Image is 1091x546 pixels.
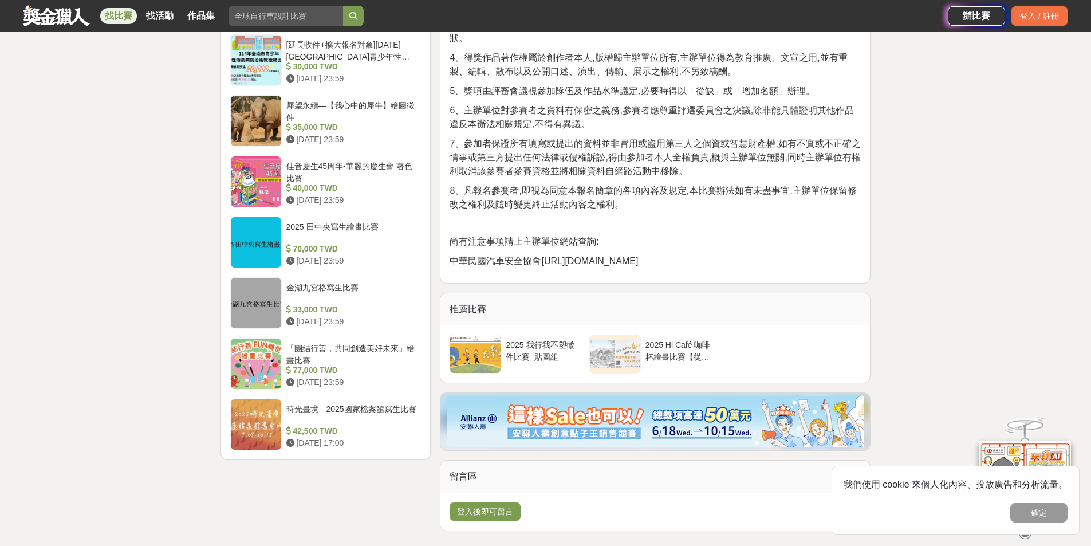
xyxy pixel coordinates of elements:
div: 推薦比賽 [440,293,870,325]
div: [DATE] 23:59 [286,376,417,388]
button: 登入後即可留言 [450,502,521,521]
a: 犀望永續—【我心中的犀牛】繪圖徵件 35,000 TWD [DATE] 23:59 [230,95,422,147]
span: 3、參賽作品於競賽或展覽過程中,如有不符辦法之規定或涉及仿冒、抄襲等情事者,主辦單位得暫停或取消參加競賽及展覽之權利並召集評審委員會議處,必要時得取消其獲獎資格,並追回頒發之獎金與獎狀。 [450,6,854,43]
img: dcc59076-91c0-4acb-9c6b-a1d413182f46.png [447,396,864,447]
div: 77,000 TWD [286,364,417,376]
span: 4、得獎作品著作權屬於創作者本人,版權歸主辦單位所有,主辦單位得為教育推廣、文宣之用,並有重製、編輯、散布以及公開口述、演出、傳輸、展示之權利,不另致稿酬。 [450,53,847,76]
span: 尚有注意事項請上主辦單位網站查詢: [450,237,598,246]
div: [DATE] 23:59 [286,316,417,328]
div: 33,000 TWD [286,304,417,316]
a: 2025 Hi Café 咖啡杯繪畫比賽【從生活看見藝術：你的早晨日記】 [589,335,722,374]
a: 時光畫境—2025國家檔案館寫生比賽 42,500 TWD [DATE] 17:00 [230,399,422,450]
span: 6、主辦單位對參賽者之資料有保密之義務,參賽者應尊重評選委員會之決議,除非能具體證明其他作品違反本辦法相關規定,不得有異議。 [450,105,854,129]
a: 辦比賽 [948,6,1005,26]
a: 2025 我行我不塑徵件比賽_貼圖組 [450,335,582,374]
div: [延長收件+擴大報名對象][DATE][GEOGRAPHIC_DATA]青少年性傳染病防治衛教徵稿比賽 [286,39,417,61]
div: 佳音慶生45周年-華麗的慶生會 著色比賽 [286,160,417,182]
a: 找比賽 [100,8,137,24]
span: 7、參加者保證所有填寫或提出的資料並非冒用或盗用第三人之個資或智慧財產權,如有不實或不正確之情事或第三方提出任何法律或侵權訴訟,得由參加者本人全權負責,概與主辦單位無關,同時主辦單位有權利取消該... [450,139,860,176]
span: 5、獎項由評審會議視參加隊伍及作品水準議定,必要時得以「從缺」或「增加名額」辦理。 [450,86,814,96]
a: [延長收件+擴大報名對象][DATE][GEOGRAPHIC_DATA]青少年性傳染病防治衛教徵稿比賽 30,000 TWD [DATE] 23:59 [230,34,422,86]
div: 留言區 [440,461,870,493]
div: 70,000 TWD [286,243,417,255]
span: 中華民國汽車安全協會[URL][DOMAIN_NAME] [450,256,638,266]
img: d2146d9a-e6f6-4337-9592-8cefde37ba6b.png [979,441,1071,517]
a: 「團結行善，共同創造美好未來」繪畫比賽 77,000 TWD [DATE] 23:59 [230,338,422,390]
div: [DATE] 23:59 [286,194,417,206]
input: 全球自行車設計比賽 [229,6,343,26]
div: [DATE] 23:59 [286,133,417,146]
div: 犀望永續—【我心中的犀牛】繪圖徵件 [286,100,417,121]
div: 「團結行善，共同創造美好未來」繪畫比賽 [286,343,417,364]
a: 佳音慶生45周年-華麗的慶生會 著色比賽 40,000 TWD [DATE] 23:59 [230,156,422,207]
div: 2025 Hi Café 咖啡杯繪畫比賽【從生活看見藝術：你的早晨日記】 [645,339,717,361]
div: 2025 田中央寫生繪畫比賽 [286,221,417,243]
a: 找活動 [141,8,178,24]
span: 8、凡報名參賽者,即視為同意本報名簡章的各項內容及規定,本比賽辦法如有未盡事宜,主辦單位保留修改之權利及隨時變更終止活動內容之權利。 [450,186,856,209]
div: 42,500 TWD [286,425,417,437]
div: 40,000 TWD [286,182,417,194]
div: [DATE] 23:59 [286,255,417,267]
button: 確定 [1010,503,1068,523]
div: 時光畫境—2025國家檔案館寫生比賽 [286,403,417,425]
div: [DATE] 23:59 [286,73,417,85]
div: [DATE] 17:00 [286,437,417,449]
a: 2025 田中央寫生繪畫比賽 70,000 TWD [DATE] 23:59 [230,217,422,268]
a: 作品集 [183,8,219,24]
div: 金湖九宮格寫生比賽 [286,282,417,304]
div: 30,000 TWD [286,61,417,73]
span: 我們使用 cookie 來個人化內容、投放廣告和分析流量。 [844,480,1068,489]
div: 2025 我行我不塑徵件比賽_貼圖組 [506,339,577,361]
a: 金湖九宮格寫生比賽 33,000 TWD [DATE] 23:59 [230,277,422,329]
div: 登入 / 註冊 [1011,6,1068,26]
div: 35,000 TWD [286,121,417,133]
